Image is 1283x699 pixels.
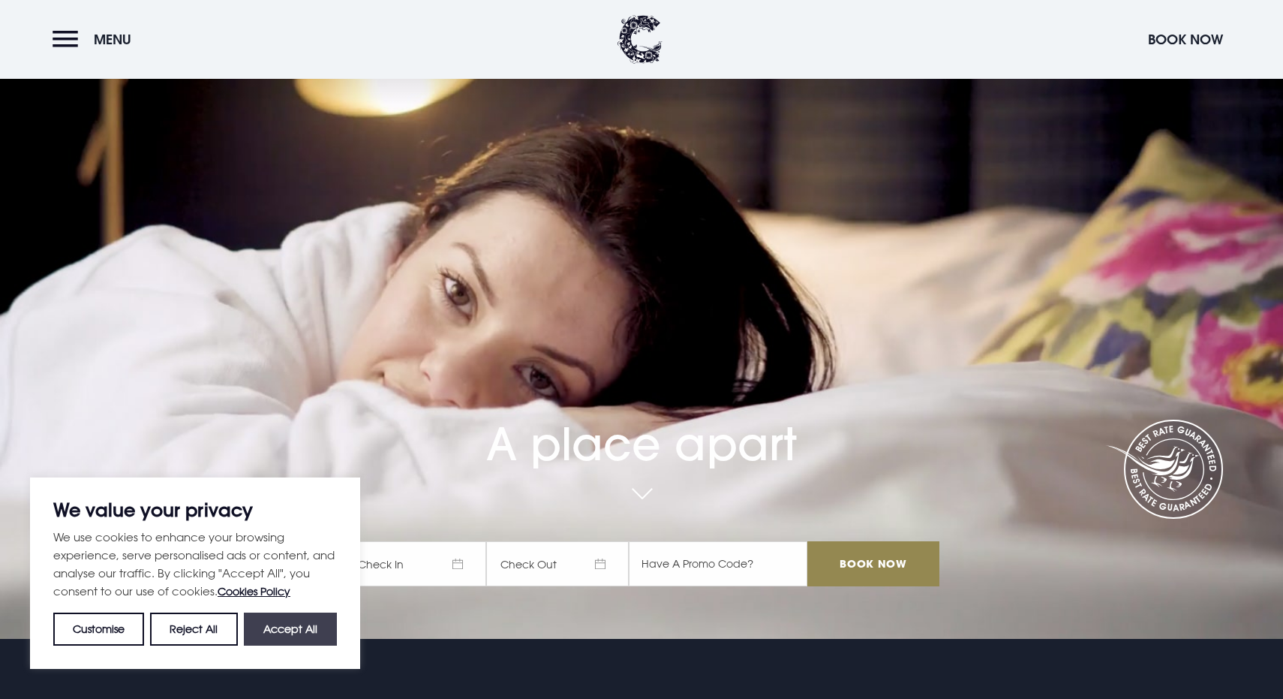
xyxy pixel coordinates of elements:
button: Accept All [244,613,337,646]
span: Check Out [486,541,629,586]
img: Clandeboye Lodge [617,15,663,64]
input: Have A Promo Code? [629,541,807,586]
input: Book Now [807,541,939,586]
button: Reject All [150,613,237,646]
span: Check In [344,541,486,586]
p: We value your privacy [53,501,337,519]
button: Menu [53,23,139,56]
span: Menu [94,31,131,48]
h1: A place apart [344,375,939,471]
a: Cookies Policy [218,585,290,598]
div: We value your privacy [30,478,360,669]
button: Book Now [1140,23,1230,56]
p: We use cookies to enhance your browsing experience, serve personalised ads or content, and analys... [53,528,337,601]
button: Customise [53,613,144,646]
